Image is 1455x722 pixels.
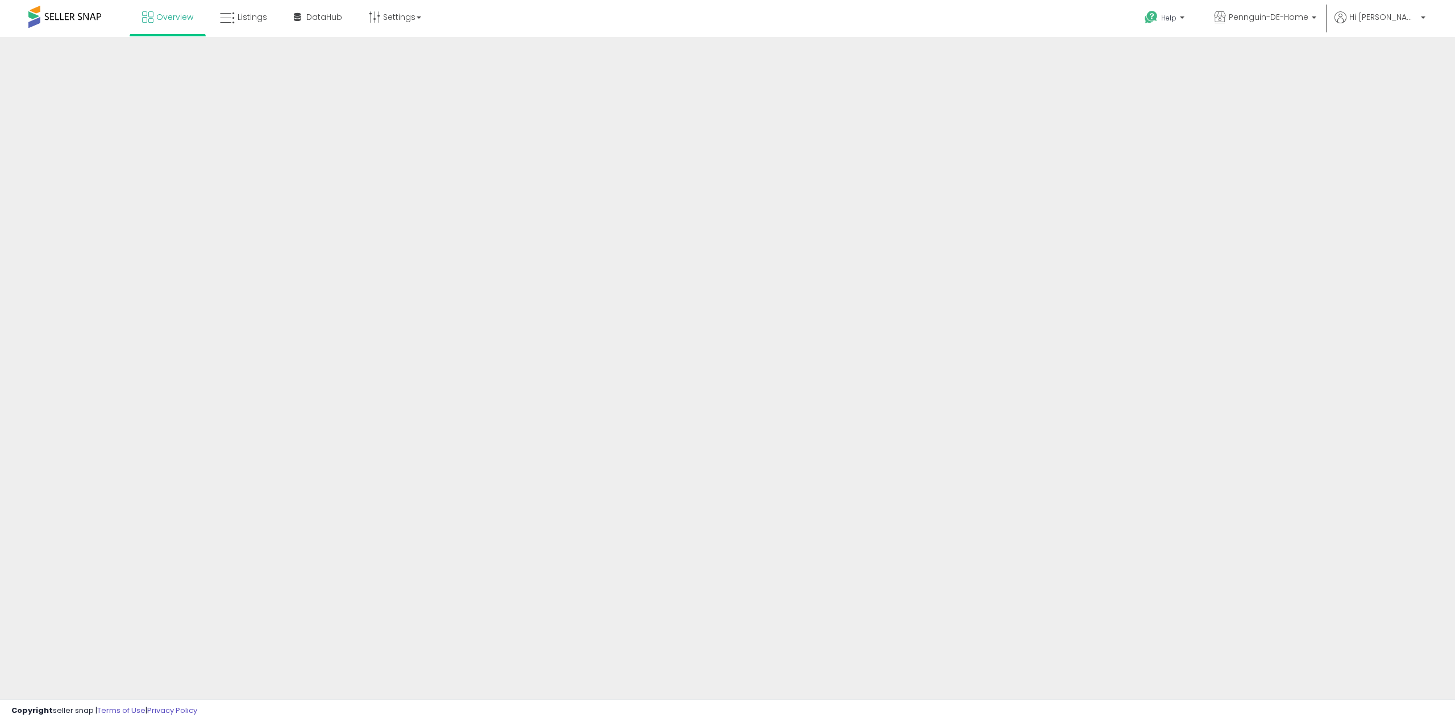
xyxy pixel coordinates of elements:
[1136,2,1196,37] a: Help
[1229,11,1308,23] span: Pennguin-DE-Home
[306,11,342,23] span: DataHub
[1144,10,1158,24] i: Get Help
[238,11,267,23] span: Listings
[1335,11,1425,37] a: Hi [PERSON_NAME]
[156,11,193,23] span: Overview
[1349,11,1417,23] span: Hi [PERSON_NAME]
[1161,13,1177,23] span: Help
